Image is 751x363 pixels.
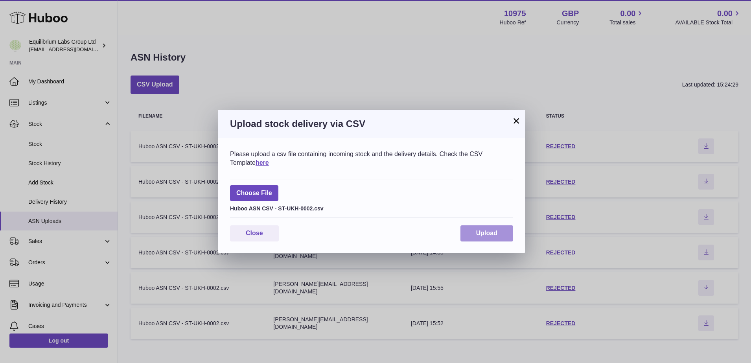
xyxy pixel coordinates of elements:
a: here [256,159,269,166]
button: Close [230,225,279,241]
button: Upload [460,225,513,241]
button: × [512,116,521,125]
span: Upload [476,230,497,236]
div: Huboo ASN CSV - ST-UKH-0002.csv [230,203,513,212]
span: Close [246,230,263,236]
h3: Upload stock delivery via CSV [230,118,513,130]
span: Choose File [230,185,278,201]
div: Please upload a csv file containing incoming stock and the delivery details. Check the CSV Template [230,150,513,167]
